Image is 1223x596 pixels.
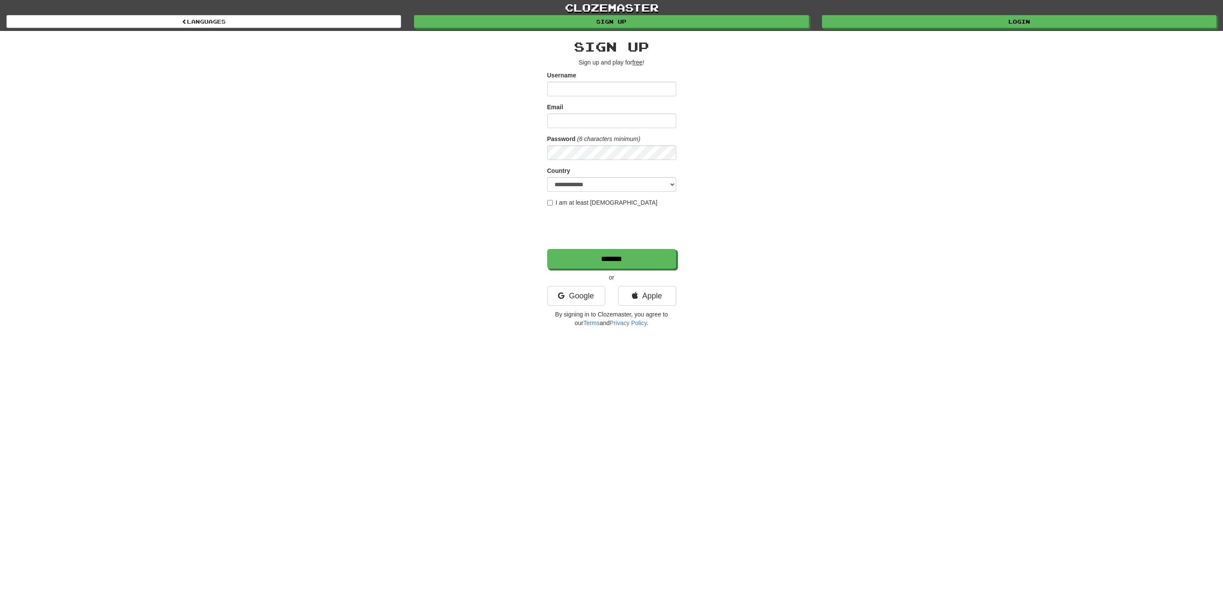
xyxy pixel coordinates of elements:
input: I am at least [DEMOGRAPHIC_DATA] [547,200,553,206]
em: (6 characters minimum) [577,135,641,142]
a: Sign up [414,15,809,28]
a: Languages [6,15,401,28]
label: Email [547,103,563,111]
a: Login [822,15,1217,28]
a: Privacy Policy [610,320,647,326]
label: I am at least [DEMOGRAPHIC_DATA] [547,198,658,207]
label: Country [547,166,570,175]
p: or [547,273,676,282]
a: Google [547,286,605,306]
label: Username [547,71,576,80]
p: By signing in to Clozemaster, you agree to our and . [547,310,676,327]
label: Password [547,135,576,143]
h2: Sign up [547,40,676,54]
a: Apple [618,286,676,306]
iframe: reCAPTCHA [547,211,678,245]
p: Sign up and play for ! [547,58,676,67]
u: free [632,59,643,66]
a: Terms [583,320,600,326]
